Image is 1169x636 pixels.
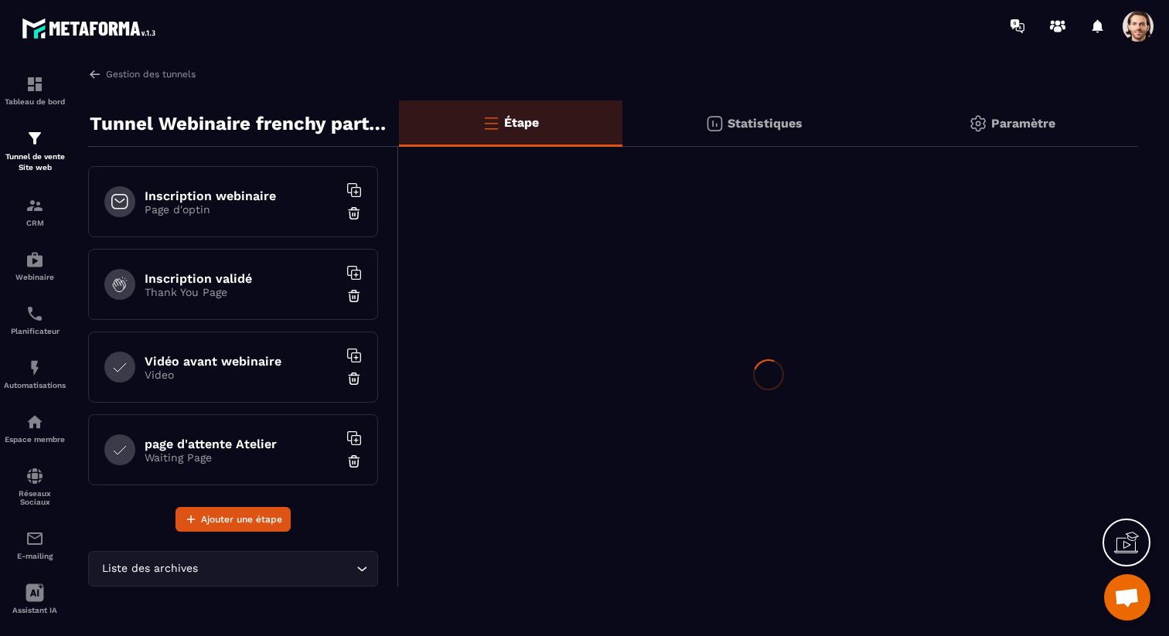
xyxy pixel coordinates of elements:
[4,552,66,560] p: E-mailing
[4,518,66,572] a: emailemailE-mailing
[22,14,161,43] img: logo
[88,551,378,587] div: Search for option
[346,206,362,221] img: trash
[145,271,338,286] h6: Inscription validé
[4,293,66,347] a: schedulerschedulerPlanificateur
[145,437,338,451] h6: page d'attente Atelier
[4,401,66,455] a: automationsautomationsEspace membre
[482,114,500,132] img: bars-o.4a397970.svg
[145,451,338,464] p: Waiting Page
[504,115,539,130] p: Étape
[1104,574,1150,621] div: Ouvrir le chat
[4,327,66,335] p: Planificateur
[346,288,362,304] img: trash
[26,304,44,323] img: scheduler
[145,369,338,381] p: Video
[201,560,353,577] input: Search for option
[4,239,66,293] a: automationsautomationsWebinaire
[26,196,44,215] img: formation
[4,381,66,389] p: Automatisations
[26,529,44,548] img: email
[4,219,66,227] p: CRM
[4,97,66,106] p: Tableau de bord
[4,347,66,401] a: automationsautomationsAutomatisations
[4,63,66,117] a: formationformationTableau de bord
[88,67,102,81] img: arrow
[26,467,44,485] img: social-network
[969,114,987,133] img: setting-gr.5f69749f.svg
[4,435,66,444] p: Espace membre
[145,203,338,216] p: Page d'optin
[26,413,44,431] img: automations
[26,250,44,269] img: automations
[4,572,66,626] a: Assistant IA
[4,489,66,506] p: Réseaux Sociaux
[4,273,66,281] p: Webinaire
[4,606,66,614] p: Assistant IA
[176,507,291,532] button: Ajouter une étape
[145,189,338,203] h6: Inscription webinaire
[26,75,44,94] img: formation
[4,117,66,185] a: formationformationTunnel de vente Site web
[4,151,66,173] p: Tunnel de vente Site web
[4,455,66,518] a: social-networksocial-networkRéseaux Sociaux
[346,371,362,386] img: trash
[728,116,803,131] p: Statistiques
[705,114,724,133] img: stats.20deebd0.svg
[201,512,282,527] span: Ajouter une étape
[88,67,196,81] a: Gestion des tunnels
[145,286,338,298] p: Thank You Page
[991,116,1055,131] p: Paramètre
[98,560,201,577] span: Liste des archives
[346,454,362,469] img: trash
[26,359,44,377] img: automations
[4,185,66,239] a: formationformationCRM
[26,129,44,148] img: formation
[90,108,387,139] p: Tunnel Webinaire frenchy partners
[145,354,338,369] h6: Vidéo avant webinaire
